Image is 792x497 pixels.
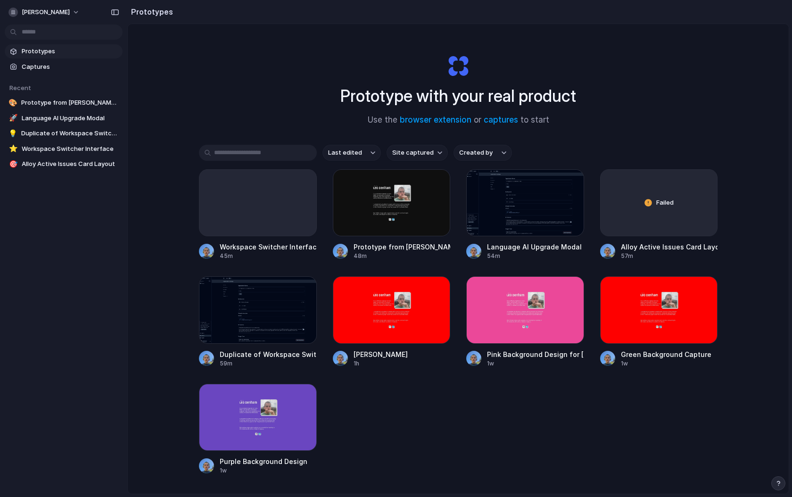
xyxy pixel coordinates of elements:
[5,96,123,110] a: 🎨Prototype from [PERSON_NAME] (Homepage)
[621,242,718,252] div: Alloy Active Issues Card Layout
[21,129,119,138] span: Duplicate of Workspace Switcher Interface
[487,252,582,260] div: 54m
[220,252,317,260] div: 45m
[487,359,584,368] div: 1w
[220,242,317,252] div: Workspace Switcher Interface
[22,8,70,17] span: [PERSON_NAME]
[199,276,317,367] a: Duplicate of Workspace Switcher InterfaceDuplicate of Workspace Switcher Interface59m
[487,349,584,359] div: Pink Background Design for [PERSON_NAME]
[459,148,493,157] span: Created by
[354,349,408,359] div: [PERSON_NAME]
[8,129,17,138] div: 💡
[199,169,317,260] a: Workspace Switcher Interface45m
[392,148,434,157] span: Site captured
[621,252,718,260] div: 57m
[22,47,119,56] span: Prototypes
[400,115,471,124] a: browser extension
[22,62,119,72] span: Captures
[354,252,451,260] div: 48m
[333,169,451,260] a: Prototype from Leo Denham (Homepage)Prototype from [PERSON_NAME] (Homepage)48m
[322,145,381,161] button: Last edited
[220,456,307,466] div: Purple Background Design
[656,198,674,207] span: Failed
[354,242,451,252] div: Prototype from [PERSON_NAME] (Homepage)
[466,276,584,367] a: Pink Background Design for Leo DenhamPink Background Design for [PERSON_NAME]1w
[454,145,512,161] button: Created by
[5,126,123,141] a: 💡Duplicate of Workspace Switcher Interface
[8,98,17,108] div: 🎨
[5,111,123,125] a: 🚀Language AI Upgrade Modal
[8,114,18,123] div: 🚀
[220,349,317,359] div: Duplicate of Workspace Switcher Interface
[600,276,718,367] a: Green Background CaptureGreen Background Capture1w
[21,98,119,108] span: Prototype from [PERSON_NAME] (Homepage)
[5,157,123,171] a: 🎯Alloy Active Issues Card Layout
[22,159,119,169] span: Alloy Active Issues Card Layout
[354,359,408,368] div: 1h
[220,466,307,475] div: 1w
[333,276,451,367] a: Leo Denham[PERSON_NAME]1h
[9,84,31,91] span: Recent
[5,60,123,74] a: Captures
[368,114,549,126] span: Use the or to start
[127,6,173,17] h2: Prototypes
[22,114,119,123] span: Language AI Upgrade Modal
[8,144,18,154] div: ⭐
[487,242,582,252] div: Language AI Upgrade Modal
[5,44,123,58] a: Prototypes
[8,159,18,169] div: 🎯
[220,359,317,368] div: 59m
[387,145,448,161] button: Site captured
[199,384,317,475] a: Purple Background DesignPurple Background Design1w
[621,359,711,368] div: 1w
[340,83,576,108] h1: Prototype with your real product
[466,169,584,260] a: Language AI Upgrade ModalLanguage AI Upgrade Modal54m
[621,349,711,359] div: Green Background Capture
[328,148,362,157] span: Last edited
[5,142,123,156] a: ⭐Workspace Switcher Interface
[5,5,84,20] button: [PERSON_NAME]
[600,169,718,260] a: FailedAlloy Active Issues Card Layout57m
[22,144,119,154] span: Workspace Switcher Interface
[484,115,518,124] a: captures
